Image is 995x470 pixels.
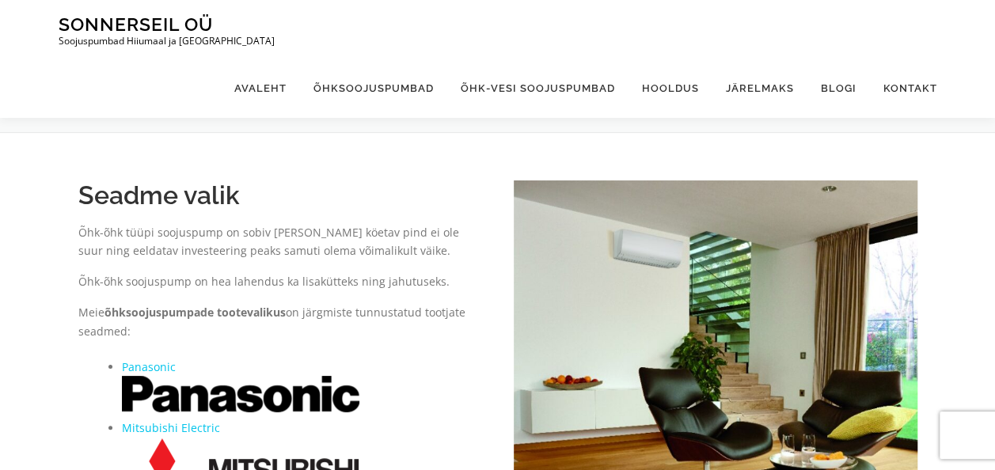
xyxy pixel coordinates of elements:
[712,59,807,118] a: Järelmaks
[78,272,482,291] p: Õhk-õhk soojuspump on hea lahendus ka lisakütteks ning jahutuseks.
[300,59,447,118] a: Õhksoojuspumbad
[870,59,937,118] a: Kontakt
[78,303,482,341] p: Meie on järgmiste tunnustatud tootjate seadmed:
[59,36,275,47] p: Soojuspumbad Hiiumaal ja [GEOGRAPHIC_DATA]
[78,223,482,261] p: Õhk-õhk tüüpi soojuspump on sobiv [PERSON_NAME] köetav pind ei ole suur ning eeldatav investeerin...
[221,59,300,118] a: Avaleht
[78,180,482,210] h2: Seadme valik
[104,305,286,320] strong: õhksoojuspumpade tootevalikus
[59,13,213,35] a: Sonnerseil OÜ
[122,359,176,374] a: Panasonic
[122,420,220,435] a: Mitsubishi Electric
[629,59,712,118] a: Hooldus
[807,59,870,118] a: Blogi
[447,59,629,118] a: Õhk-vesi soojuspumbad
